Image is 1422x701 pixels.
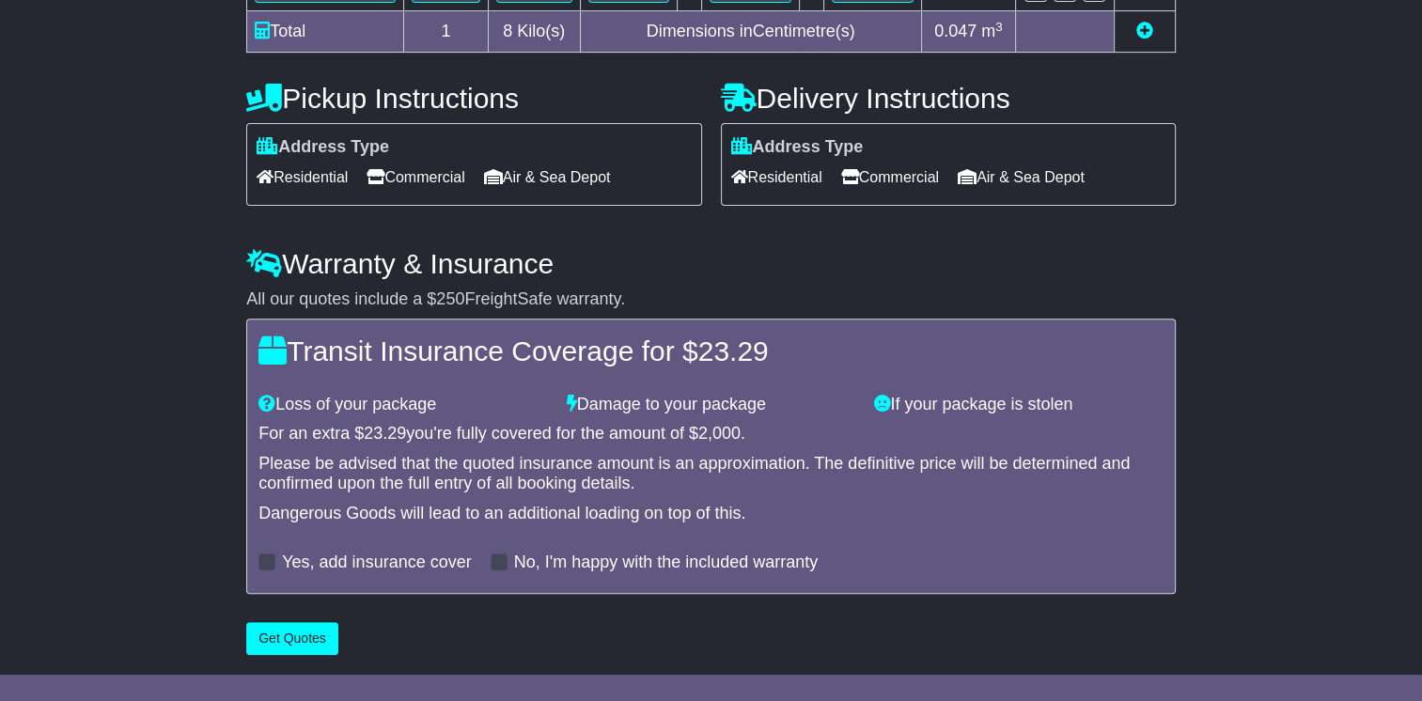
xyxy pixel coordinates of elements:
[557,395,866,415] div: Damage to your package
[934,22,977,40] span: 0.047
[731,137,864,158] label: Address Type
[282,553,471,573] label: Yes, add insurance cover
[981,22,1003,40] span: m
[488,11,580,53] td: Kilo(s)
[258,454,1164,494] div: Please be advised that the quoted insurance amount is an approximation. The definitive price will...
[257,163,348,192] span: Residential
[246,83,701,114] h4: Pickup Instructions
[364,424,406,443] span: 23.29
[246,248,1176,279] h4: Warranty & Insurance
[958,163,1085,192] span: Air & Sea Depot
[514,553,819,573] label: No, I'm happy with the included warranty
[258,335,1164,366] h4: Transit Insurance Coverage for $
[503,22,512,40] span: 8
[247,11,404,53] td: Total
[249,395,557,415] div: Loss of your package
[841,163,939,192] span: Commercial
[698,424,741,443] span: 2,000
[731,163,822,192] span: Residential
[404,11,489,53] td: 1
[246,289,1176,310] div: All our quotes include a $ FreightSafe warranty.
[436,289,464,308] span: 250
[258,424,1164,444] div: For an extra $ you're fully covered for the amount of $ .
[865,395,1173,415] div: If your package is stolen
[367,163,464,192] span: Commercial
[580,11,921,53] td: Dimensions in Centimetre(s)
[995,20,1003,34] sup: 3
[484,163,611,192] span: Air & Sea Depot
[1136,22,1153,40] a: Add new item
[257,137,389,158] label: Address Type
[258,504,1164,524] div: Dangerous Goods will lead to an additional loading on top of this.
[246,622,338,655] button: Get Quotes
[721,83,1176,114] h4: Delivery Instructions
[698,335,769,366] span: 23.29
